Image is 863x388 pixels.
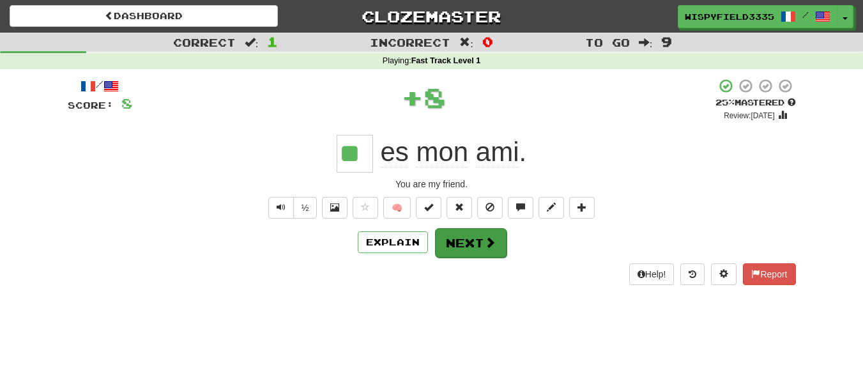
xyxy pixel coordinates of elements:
button: Show image (alt+x) [322,197,347,219]
a: WispyField3335 / [678,5,837,28]
div: Text-to-speech controls [266,197,317,219]
button: Report [743,263,795,285]
span: : [459,37,473,48]
span: 8 [424,81,446,113]
span: : [639,37,653,48]
span: es [380,137,408,167]
button: Round history (alt+y) [680,263,705,285]
span: ami [476,137,519,167]
button: ½ [293,197,317,219]
span: 0 [482,34,493,49]
span: mon [416,137,468,167]
button: Help! [629,263,675,285]
span: 8 [121,95,132,111]
div: / [68,78,132,94]
button: Play sentence audio (ctl+space) [268,197,294,219]
span: To go [585,36,630,49]
span: WispyField3335 [685,11,774,22]
strong: Fast Track Level 1 [411,56,481,65]
span: Correct [173,36,236,49]
span: : [245,37,259,48]
span: + [401,78,424,116]
button: Ignore sentence (alt+i) [477,197,503,219]
span: Incorrect [370,36,450,49]
button: Favorite sentence (alt+f) [353,197,378,219]
span: Score: [68,100,114,111]
span: / [802,10,809,19]
span: 9 [661,34,672,49]
div: Mastered [715,97,796,109]
button: Edit sentence (alt+d) [538,197,564,219]
span: . [373,137,526,167]
span: 25 % [715,97,735,107]
button: Set this sentence to 100% Mastered (alt+m) [416,197,441,219]
button: 🧠 [383,197,411,219]
a: Clozemaster [297,5,565,27]
button: Next [435,228,507,258]
button: Add to collection (alt+a) [569,197,595,219]
span: 1 [267,34,278,49]
button: Discuss sentence (alt+u) [508,197,533,219]
small: Review: [DATE] [724,111,775,120]
div: You are my friend. [68,178,796,190]
button: Reset to 0% Mastered (alt+r) [447,197,472,219]
button: Explain [358,231,428,253]
a: Dashboard [10,5,278,27]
